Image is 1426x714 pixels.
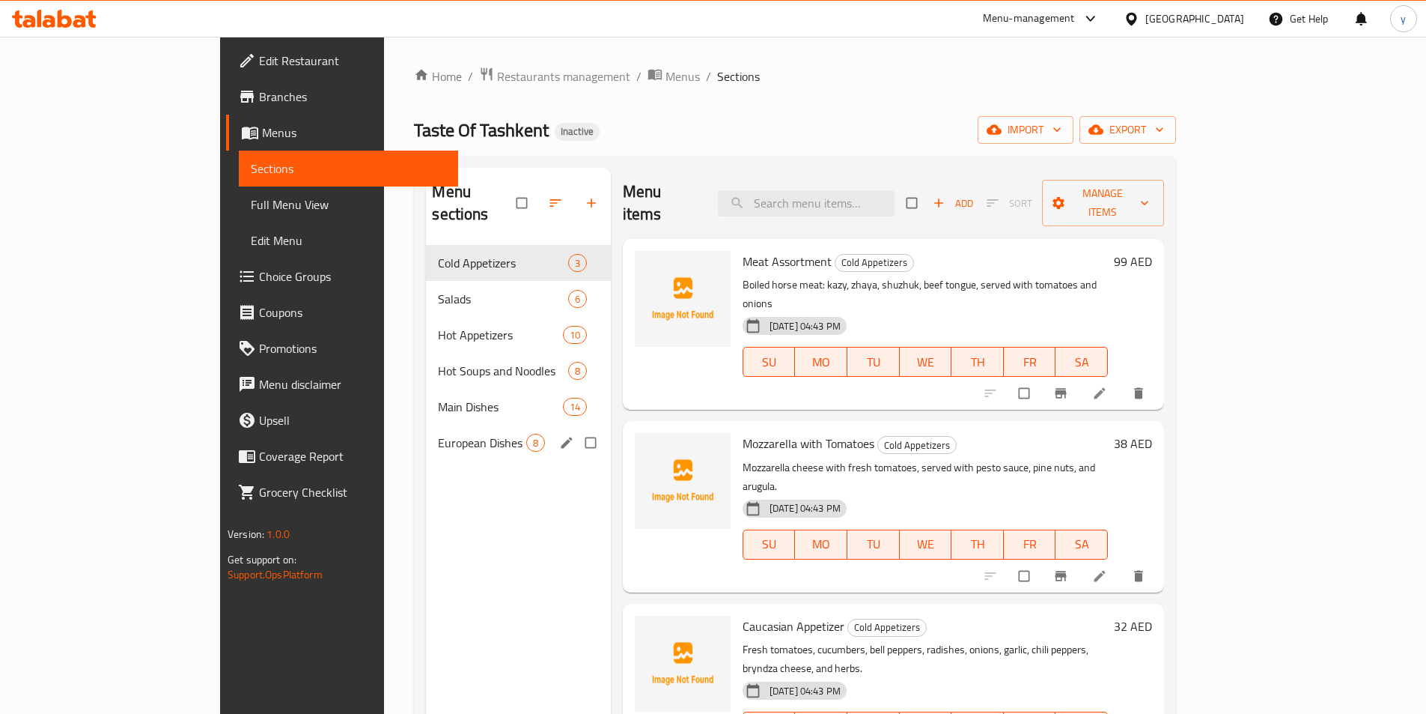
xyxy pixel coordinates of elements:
li: / [706,67,711,85]
span: Cold Appetizers [438,254,567,272]
li: / [636,67,642,85]
button: MO [795,530,847,560]
div: Main Dishes14 [426,389,610,425]
span: Cold Appetizers [848,619,926,636]
button: SU [743,347,796,377]
div: items [568,362,587,380]
span: FR [1010,351,1050,373]
span: Select to update [1010,562,1041,590]
h2: Menu items [623,181,700,226]
button: FR [1004,530,1056,560]
span: 8 [527,436,544,450]
span: TU [853,533,894,555]
span: Choice Groups [259,267,446,285]
a: Restaurants management [479,67,630,86]
span: 3 [569,256,586,270]
span: 1.0.0 [266,524,290,544]
a: Edit Menu [239,223,458,258]
div: Cold Appetizers [835,254,914,272]
span: Salads [438,290,567,308]
div: items [563,398,587,416]
div: Menu-management [983,10,1075,28]
span: Select all sections [508,189,539,217]
span: 8 [569,364,586,378]
span: export [1091,121,1164,139]
span: Grocery Checklist [259,483,446,501]
button: MO [795,347,847,377]
span: SU [749,533,790,555]
span: y [1401,10,1406,27]
button: edit [557,433,579,453]
div: items [563,326,587,344]
span: SA [1061,533,1102,555]
span: Upsell [259,411,446,429]
img: Meat Assortment [635,251,731,347]
span: Coverage Report [259,447,446,465]
span: Manage items [1054,184,1153,222]
a: Edit menu item [1092,569,1110,584]
button: Add section [575,187,611,220]
span: MO [801,533,841,555]
span: Sections [251,160,446,178]
span: Sort sections [539,187,575,220]
span: Inactive [555,125,600,138]
span: Hot Appetizers [438,326,562,344]
img: Mozzarella with Tomatoes [635,433,731,529]
button: FR [1004,347,1056,377]
span: Branches [259,88,446,106]
span: Edit Restaurant [259,52,446,70]
h6: 38 AED [1114,433,1152,454]
button: Branch-specific-item [1044,377,1080,410]
span: Full Menu View [251,196,446,214]
a: Full Menu View [239,187,458,223]
span: Get support on: [228,550,296,569]
a: Upsell [226,402,458,438]
nav: breadcrumb [414,67,1176,86]
span: Mozzarella with Tomatoes [743,432,874,455]
div: Cold Appetizers3 [426,245,610,281]
span: Edit Menu [251,232,446,249]
span: Cold Appetizers [878,437,956,454]
span: Menu disclaimer [259,375,446,393]
span: Add [933,195,973,212]
h2: Menu sections [432,181,516,226]
div: Hot Soups and Noodles8 [426,353,610,389]
span: SA [1061,351,1102,373]
h6: 32 AED [1114,616,1152,637]
span: TU [853,351,894,373]
a: Coverage Report [226,438,458,474]
a: Coupons [226,294,458,330]
a: Sections [239,151,458,187]
input: search [718,190,895,217]
button: TH [951,530,1004,560]
span: WE [906,533,946,555]
span: MO [801,351,841,373]
span: Promotions [259,339,446,357]
a: Grocery Checklist [226,474,458,510]
span: WE [906,351,946,373]
span: Hot Soups and Noodles [438,362,567,380]
span: Coupons [259,303,446,321]
span: Select section [898,189,929,217]
button: TU [847,347,900,377]
span: Menus [262,124,446,142]
a: Promotions [226,330,458,366]
span: import [990,121,1061,139]
a: Choice Groups [226,258,458,294]
button: SU [743,530,796,560]
span: Main Dishes [438,398,562,416]
div: Cold Appetizers [847,619,927,637]
p: Mozzarella cheese with fresh tomatoes, served with pesto sauce, pine nuts, and arugula. [743,459,1108,496]
button: TH [951,347,1004,377]
a: Branches [226,79,458,115]
button: delete [1122,377,1158,410]
button: TU [847,530,900,560]
button: Manage items [1042,180,1165,226]
a: Support.OpsPlatform [228,565,323,584]
span: [DATE] 04:43 PM [764,501,847,515]
span: European Dishes [438,434,525,452]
